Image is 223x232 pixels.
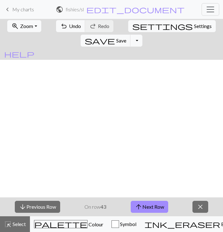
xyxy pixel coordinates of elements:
button: Save [81,35,131,47]
span: close [197,202,204,211]
span: edit_document [86,5,185,14]
span: Symbol [119,221,136,227]
span: Colour [88,221,103,227]
span: arrow_upward [135,202,142,211]
a: My charts [4,4,34,15]
strong: 43 [100,204,106,210]
span: settings [132,22,193,31]
span: keyboard_arrow_left [4,5,11,14]
span: Settings [194,22,212,30]
button: Previous Row [15,201,60,213]
button: SettingsSettings [128,20,216,32]
button: Next Row [131,201,168,213]
span: save [85,36,115,45]
span: help [4,49,34,58]
span: Select [12,221,26,227]
span: arrow_downward [19,202,26,211]
button: Colour [30,216,107,232]
button: Toggle navigation [202,3,219,16]
span: highlight_alt [4,220,12,229]
span: Undo [69,23,81,29]
span: ink_eraser [145,220,220,229]
span: public [56,5,63,14]
button: Symbol [107,216,140,232]
button: Zoom [7,20,41,32]
span: palette [34,220,87,229]
span: undo [60,22,68,31]
i: Settings [132,22,193,30]
span: Save [116,37,126,43]
span: My charts [12,6,34,12]
p: On row [84,203,106,211]
span: Zoom [20,23,33,29]
button: Undo [56,20,85,32]
span: zoom_in [11,22,19,31]
h2: fishies / sleeve [66,6,83,12]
